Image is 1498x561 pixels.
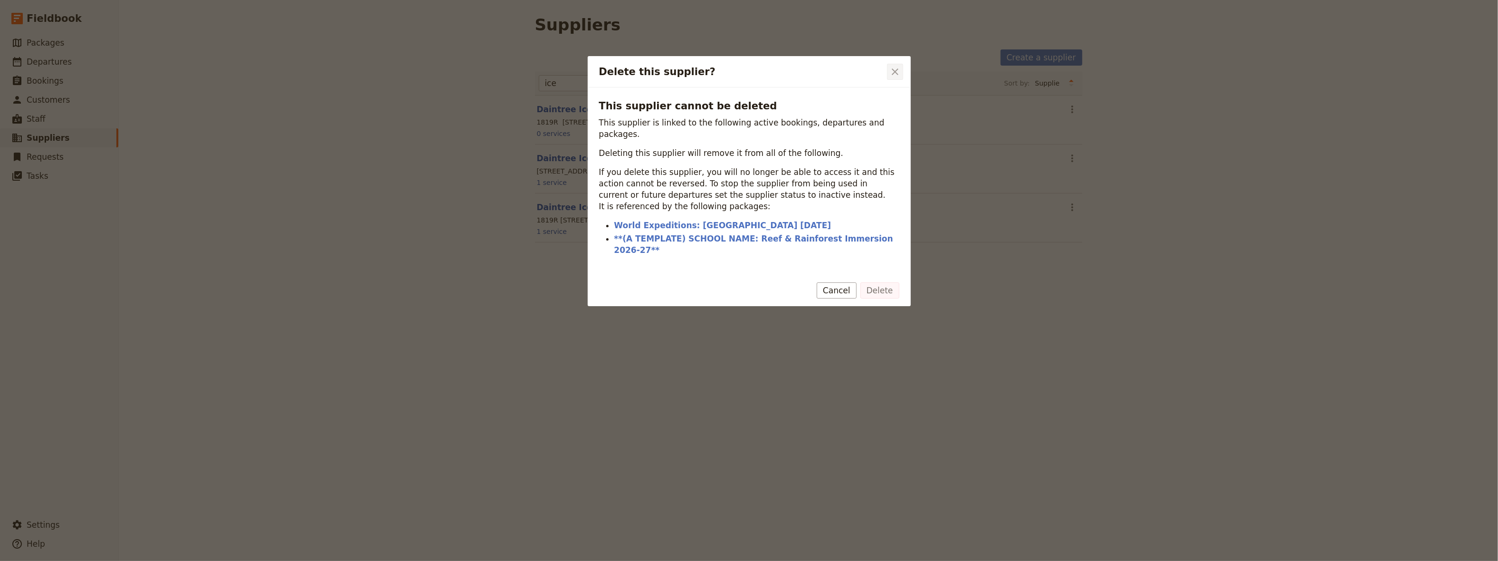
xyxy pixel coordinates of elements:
[887,64,903,80] button: Close dialog
[599,99,899,113] h3: This supplier cannot be deleted
[614,220,899,231] a: World Expeditions: [GEOGRAPHIC_DATA] [DATE]
[599,201,899,212] p: It is referenced by the following packages:
[599,166,899,201] p: If you delete this supplier, you will no longer be able to access it and this action cannot be re...
[614,233,899,256] a: **(A TEMPLATE) SCHOOL NAME: Reef & Rainforest Immersion 2026-27**
[860,282,899,299] button: Delete
[817,282,857,299] button: Cancel
[599,65,885,79] h2: Delete this supplier?
[599,147,899,159] p: Deleting this supplier will remove it from all of the following.
[599,117,899,140] p: This supplier is linked to the following active bookings, departures and packages.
